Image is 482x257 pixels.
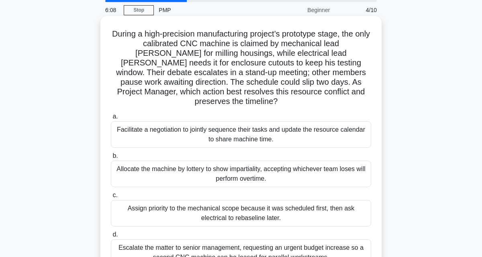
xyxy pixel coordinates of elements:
span: b. [112,152,118,159]
a: Stop [124,5,154,15]
div: Allocate the machine by lottery to show impartiality, accepting whichever team loses will perform... [111,161,371,187]
span: a. [112,113,118,120]
span: d. [112,231,118,238]
h5: During a high-precision manufacturing project’s prototype stage, the only calibrated CNC machine ... [110,29,372,107]
div: 6:08 [100,2,124,18]
div: 4/10 [335,2,382,18]
div: Beginner [264,2,335,18]
div: Facilitate a negotiation to jointly sequence their tasks and update the resource calendar to shar... [111,121,371,148]
div: Assign priority to the mechanical scope because it was scheduled first, then ask electrical to re... [111,200,371,226]
span: c. [112,192,117,198]
div: PMP [154,2,264,18]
